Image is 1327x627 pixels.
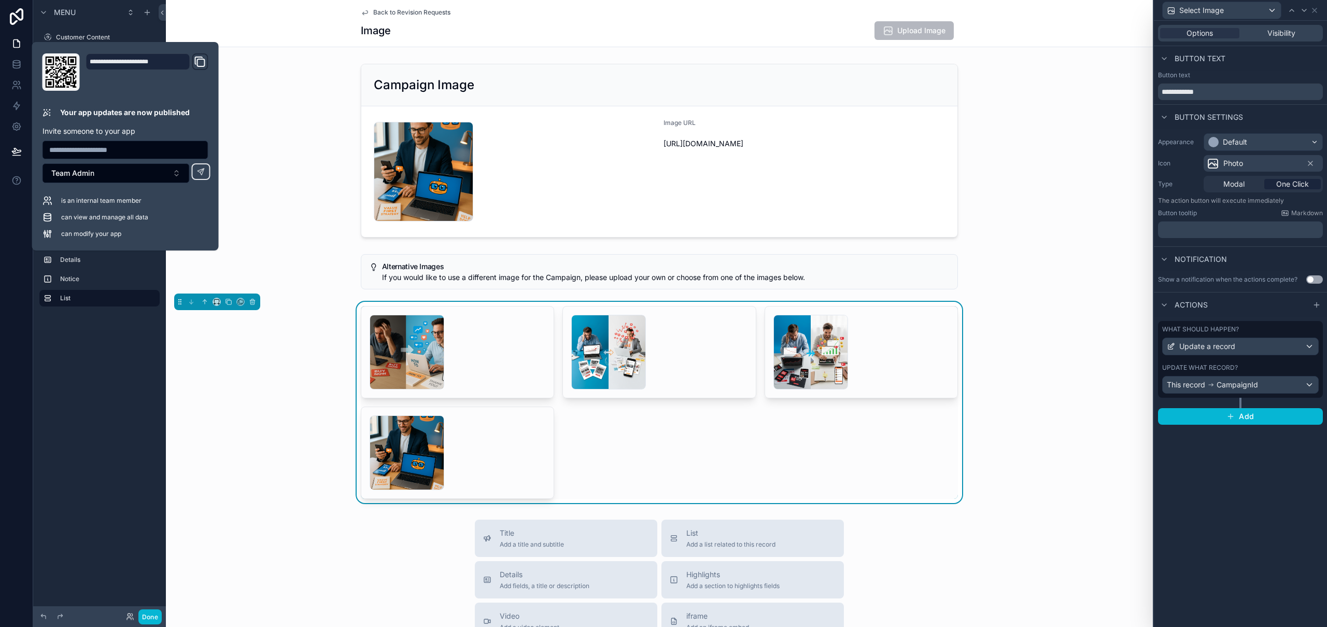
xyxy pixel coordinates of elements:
div: Show a notification when the actions complete? [1158,275,1297,284]
span: Title [500,528,564,538]
label: List [60,294,151,302]
span: Back to Revision Requests [373,8,450,17]
button: Select Image [1162,2,1281,19]
label: Details [60,256,156,264]
span: can modify your app [61,230,121,238]
span: Markdown [1291,209,1323,217]
button: Update a record [1162,338,1319,355]
span: Button text [1175,53,1225,64]
span: Notification [1175,254,1227,264]
span: Highlights [686,569,780,580]
label: Button tooltip [1158,209,1197,217]
span: Modal [1223,179,1245,189]
button: Select Button [43,163,190,183]
button: DetailsAdd fields, a title or description [475,561,657,598]
span: Add a list related to this record [686,540,775,549]
span: Options [1187,28,1213,38]
span: Team Admin [51,168,94,178]
span: List [686,528,775,538]
button: This recordCampaignId [1162,376,1319,394]
p: The action button will execute immediately [1158,197,1323,205]
span: Menu [54,7,76,18]
a: Markdown [1281,209,1323,217]
p: Invite someone to your app [43,126,208,136]
a: Customer Content [39,29,160,46]
span: Add fields, a title or description [500,582,589,590]
span: One Click [1276,179,1309,189]
button: ListAdd a list related to this record [661,520,844,557]
label: Customer Content [56,33,158,41]
span: Select Image [1179,5,1224,16]
span: Visibility [1267,28,1295,38]
button: Default [1204,133,1323,151]
span: Add a title and subtitle [500,540,564,549]
button: HighlightsAdd a section to highlights fields [661,561,844,598]
span: Add [1239,412,1254,421]
button: Done [138,609,162,624]
a: Back to Revision Requests [361,8,450,17]
h1: Image [361,23,391,38]
label: Notice [60,275,156,283]
label: Icon [1158,159,1199,168]
span: Details [500,569,589,580]
span: Button settings [1175,112,1243,122]
label: Appearance [1158,138,1199,146]
span: CampaignId [1217,380,1258,390]
div: Default [1223,137,1247,147]
span: iframe [686,611,749,621]
span: Video [500,611,559,621]
div: scrollable content [33,247,166,317]
span: can view and manage all data [61,213,148,221]
span: This record [1167,380,1205,390]
label: Type [1158,180,1199,188]
span: Add a section to highlights fields [686,582,780,590]
span: Photo [1223,158,1243,169]
div: Domain and Custom Link [86,53,208,91]
label: What should happen? [1162,325,1239,333]
span: Actions [1175,300,1208,310]
p: Your app updates are now published [60,107,190,118]
button: TitleAdd a title and subtitle [475,520,657,557]
div: scrollable content [1158,221,1323,238]
label: Update what record? [1162,364,1238,372]
label: Button text [1158,71,1190,79]
span: is an internal team member [61,197,142,205]
button: Add [1158,408,1323,425]
span: Update a record [1179,341,1235,352]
